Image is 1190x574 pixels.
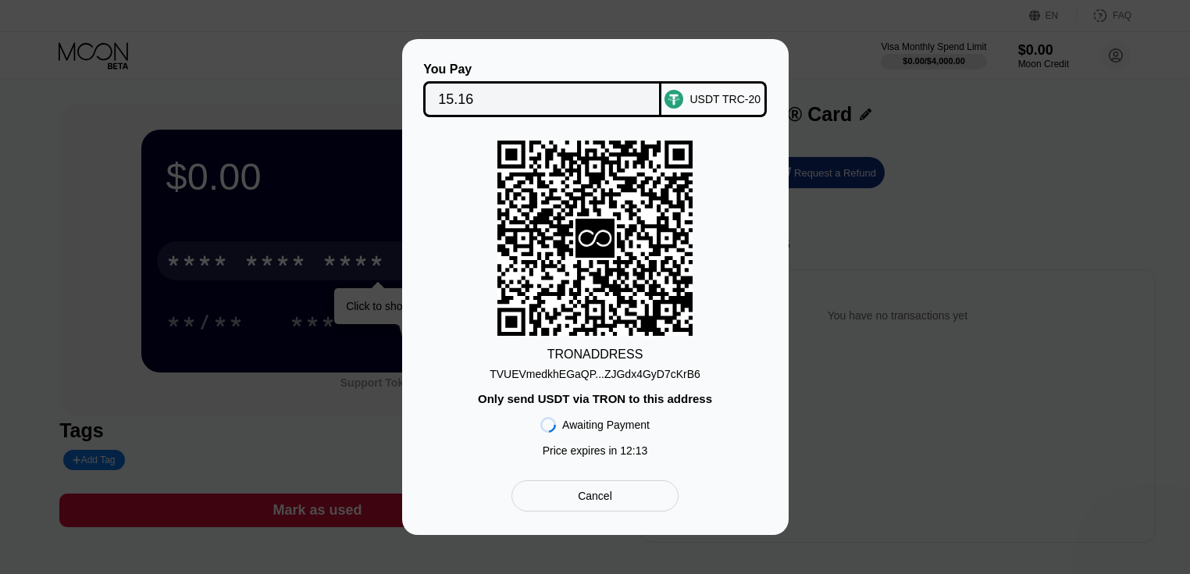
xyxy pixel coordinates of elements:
[547,348,643,362] div: TRON ADDRESS
[426,62,765,117] div: You PayUSDT TRC-20
[620,444,647,457] span: 12 : 13
[1128,512,1178,562] iframe: Button to launch messaging window
[689,93,761,105] div: USDT TRC-20
[511,480,678,512] div: Cancel
[562,419,650,431] div: Awaiting Payment
[490,362,700,380] div: TVUEVmedkhEGaQP...ZJGdx4GyD7cKrB6
[578,489,612,503] div: Cancel
[543,444,648,457] div: Price expires in
[423,62,661,77] div: You Pay
[478,392,712,405] div: Only send USDT via TRON to this address
[490,368,700,380] div: TVUEVmedkhEGaQP...ZJGdx4GyD7cKrB6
